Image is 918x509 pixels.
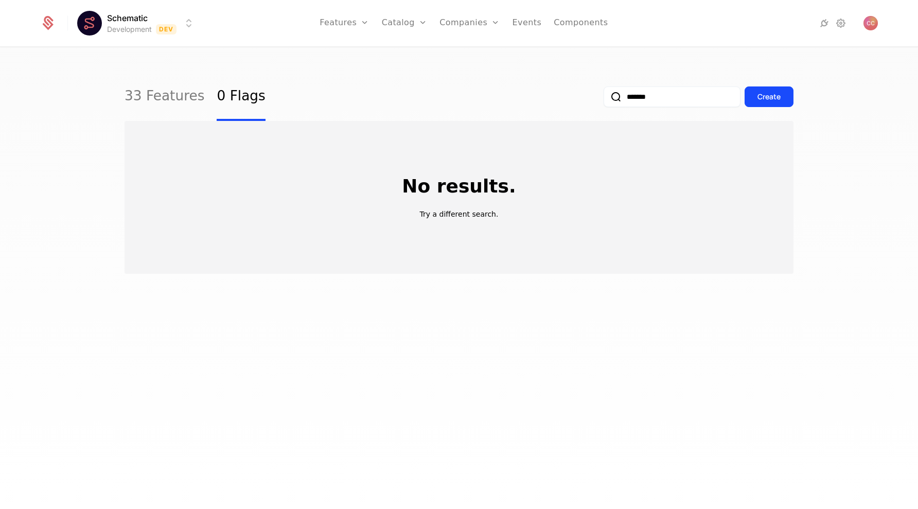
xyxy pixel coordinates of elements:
button: Create [745,86,793,107]
span: Dev [156,24,177,34]
a: 0 Flags [217,73,265,121]
p: Try a different search. [420,209,499,219]
a: 33 Features [125,73,204,121]
button: Open user button [863,16,878,30]
button: Select environment [80,12,196,34]
div: Create [757,92,781,102]
img: Schematic [77,11,102,36]
img: Cole Chrzan [863,16,878,30]
span: Schematic [107,12,148,24]
p: No results. [402,176,516,197]
a: Settings [835,17,847,29]
a: Integrations [818,17,831,29]
div: Development [107,24,152,34]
